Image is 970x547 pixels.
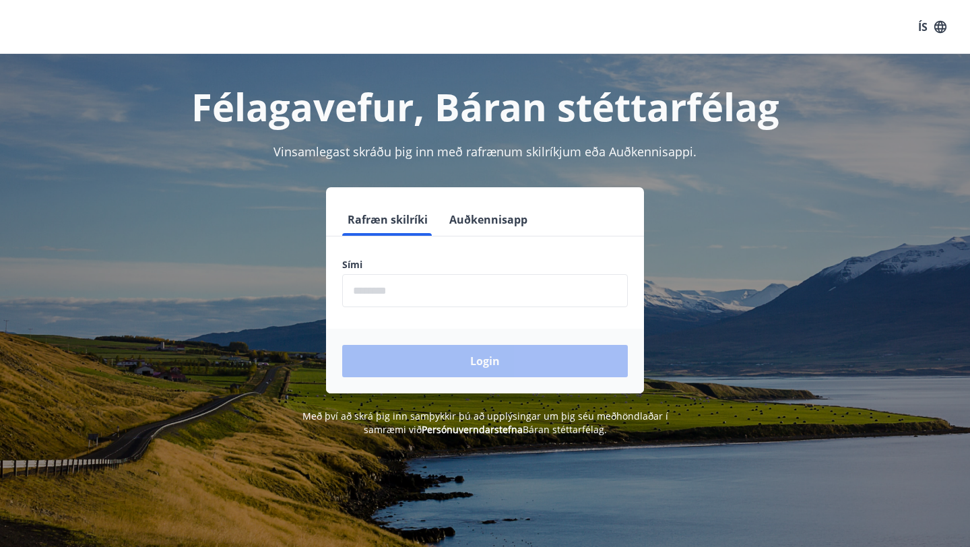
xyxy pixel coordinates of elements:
span: Vinsamlegast skráðu þig inn með rafrænum skilríkjum eða Auðkennisappi. [273,143,697,160]
span: Með því að skrá þig inn samþykkir þú að upplýsingar um þig séu meðhöndlaðar í samræmi við Báran s... [302,410,668,436]
button: Rafræn skilríki [342,203,433,236]
button: Auðkennisapp [444,203,533,236]
label: Sími [342,258,628,271]
h1: Félagavefur, Báran stéttarfélag [16,81,954,132]
button: ÍS [911,15,954,39]
a: Persónuverndarstefna [422,423,523,436]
